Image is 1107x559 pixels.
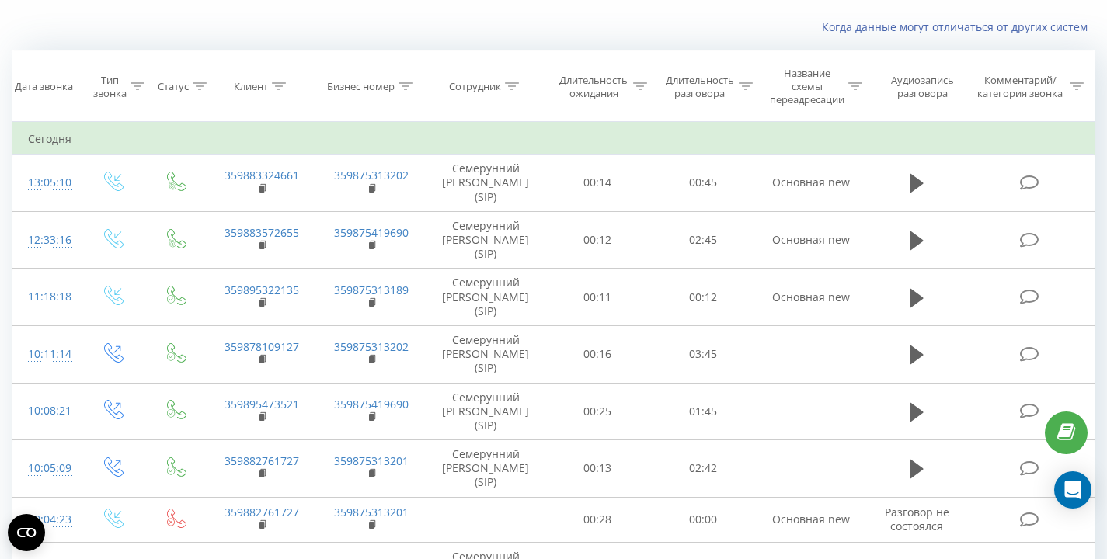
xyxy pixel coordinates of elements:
[225,505,299,519] a: 359882761727
[880,74,964,100] div: Аудиозапись разговора
[234,80,268,93] div: Клиент
[28,168,64,198] div: 13:05:10
[426,440,545,498] td: Семерунний [PERSON_NAME] (SIP)
[545,325,650,383] td: 00:16
[225,168,299,182] a: 359883324661
[545,497,650,542] td: 00:28
[1054,471,1091,509] div: Open Intercom Messenger
[28,396,64,426] div: 10:08:21
[449,80,501,93] div: Сотрудник
[756,211,866,269] td: Основная new
[225,283,299,297] a: 359895322135
[158,80,189,93] div: Статус
[334,339,409,354] a: 359875313202
[545,211,650,269] td: 00:12
[93,74,127,100] div: Тип звонка
[12,123,1095,155] td: Сегодня
[28,339,64,370] div: 10:11:14
[650,497,756,542] td: 00:00
[334,283,409,297] a: 359875313189
[426,325,545,383] td: Семерунний [PERSON_NAME] (SIP)
[334,168,409,182] a: 359875313202
[426,211,545,269] td: Семерунний [PERSON_NAME] (SIP)
[426,269,545,326] td: Семерунний [PERSON_NAME] (SIP)
[559,74,628,100] div: Длительность ожидания
[28,225,64,255] div: 12:33:16
[545,155,650,212] td: 00:14
[8,514,45,551] button: Open CMP widget
[885,505,949,533] span: Разговор не состоялся
[756,269,866,326] td: Основная new
[225,453,299,468] a: 359882761727
[756,497,866,542] td: Основная new
[225,225,299,240] a: 359883572655
[650,440,756,498] td: 02:42
[426,155,545,212] td: Семерунний [PERSON_NAME] (SIP)
[225,339,299,354] a: 359878109127
[327,80,395,93] div: Бизнес номер
[665,74,735,100] div: Длительность разговора
[15,80,73,93] div: Дата звонка
[426,383,545,440] td: Семерунний [PERSON_NAME] (SIP)
[975,74,1066,100] div: Комментарий/категория звонка
[822,19,1095,34] a: Когда данные могут отличаться от других систем
[650,325,756,383] td: 03:45
[756,155,866,212] td: Основная new
[334,397,409,411] a: 359875419690
[28,505,64,535] div: 10:04:23
[334,505,409,519] a: 359875313201
[545,383,650,440] td: 00:25
[650,155,756,212] td: 00:45
[545,440,650,498] td: 00:13
[770,67,844,106] div: Название схемы переадресации
[650,269,756,326] td: 00:12
[334,453,409,468] a: 359875313201
[334,225,409,240] a: 359875419690
[28,453,64,484] div: 10:05:09
[545,269,650,326] td: 00:11
[650,383,756,440] td: 01:45
[225,397,299,411] a: 359895473521
[28,282,64,312] div: 11:18:18
[650,211,756,269] td: 02:45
